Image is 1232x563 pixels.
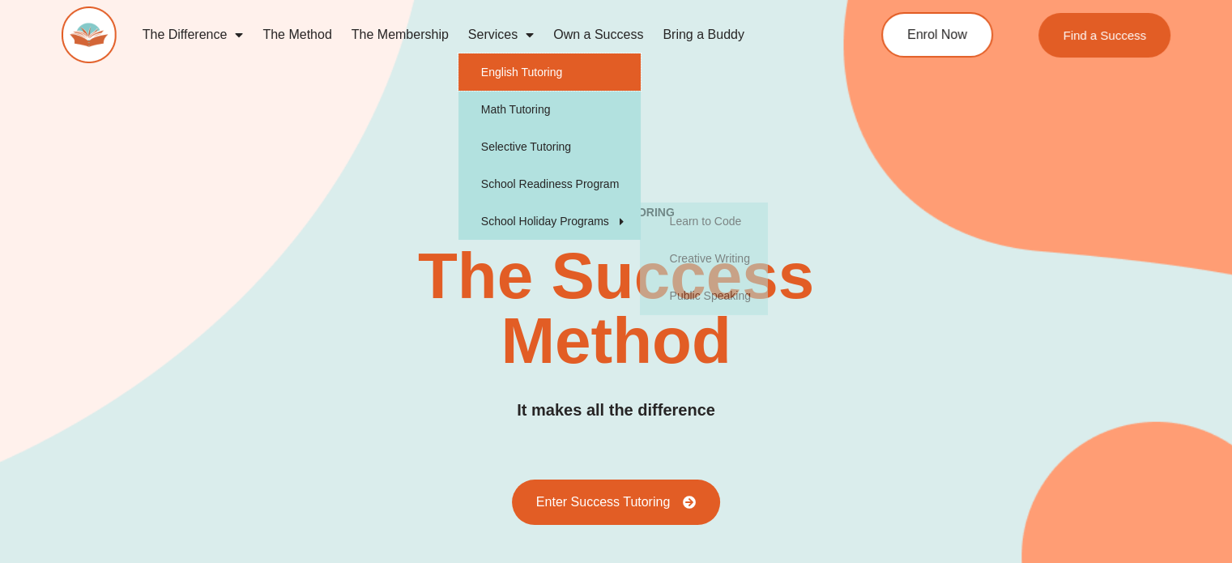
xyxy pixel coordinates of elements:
a: The Method [253,16,341,53]
a: Selective Tutoring [458,128,641,165]
a: Learn to Code [640,203,766,240]
nav: Menu [133,16,818,53]
a: Creative Writing [640,240,766,277]
a: Services [458,16,544,53]
span: Enter Success Tutoring [536,496,670,509]
span: Enrol Now [907,28,967,41]
h3: It makes all the difference [517,398,715,423]
iframe: Chat Widget [962,380,1232,563]
ul: Services [458,53,641,240]
a: English Tutoring [458,53,641,91]
a: School Readiness Program [458,165,641,203]
a: Bring a Buddy [653,16,754,53]
h4: SUCCESS TUTORING​ [452,206,780,220]
a: The Membership [342,16,458,53]
a: Find a Success [1038,13,1170,58]
ul: School Holiday Programs [640,203,766,314]
a: The Difference [133,16,254,53]
a: Public Speaking [640,277,766,314]
a: Own a Success [544,16,653,53]
a: Math Tutoring [458,91,641,128]
a: School Holiday Programs [458,203,641,240]
span: Find a Success [1063,29,1146,41]
h2: The Success Method [365,244,867,373]
a: Enter Success Tutoring [512,480,720,525]
a: Enrol Now [881,12,993,58]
